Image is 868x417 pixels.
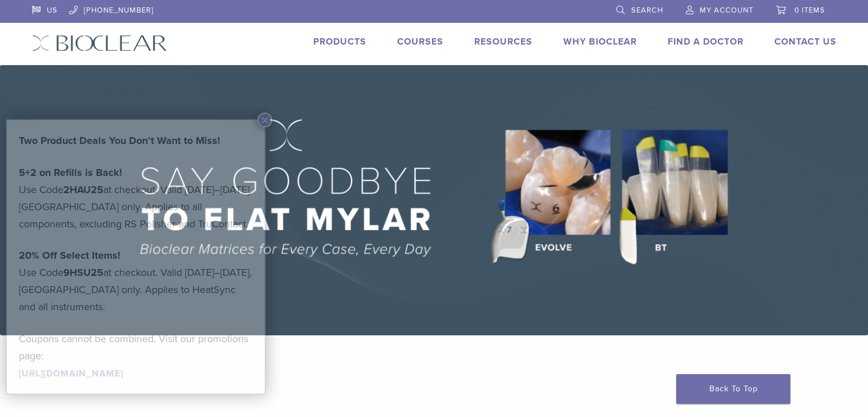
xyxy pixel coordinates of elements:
[19,247,253,315] p: Use Code at checkout. Valid [DATE]–[DATE], [GEOGRAPHIC_DATA] only. Applies to HeatSync and all in...
[19,166,122,179] strong: 5+2 on Refills is Back!
[19,330,253,382] p: Coupons cannot be combined. Visit our promotions page:
[397,36,443,47] a: Courses
[668,36,744,47] a: Find A Doctor
[313,36,366,47] a: Products
[63,183,103,196] strong: 2HAU25
[474,36,532,47] a: Resources
[774,36,837,47] a: Contact Us
[563,36,637,47] a: Why Bioclear
[19,164,253,232] p: Use Code at checkout. Valid [DATE]–[DATE], [GEOGRAPHIC_DATA] only. Applies to all components, exc...
[631,6,663,15] span: Search
[257,113,272,127] button: Close
[63,266,103,279] strong: 9HSU25
[32,35,167,51] img: Bioclear
[676,374,790,404] a: Back To Top
[19,249,120,262] strong: 20% Off Select Items!
[19,134,220,147] strong: Two Product Deals You Don’t Want to Miss!
[700,6,753,15] span: My Account
[19,368,123,379] a: [URL][DOMAIN_NAME]
[794,6,825,15] span: 0 items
